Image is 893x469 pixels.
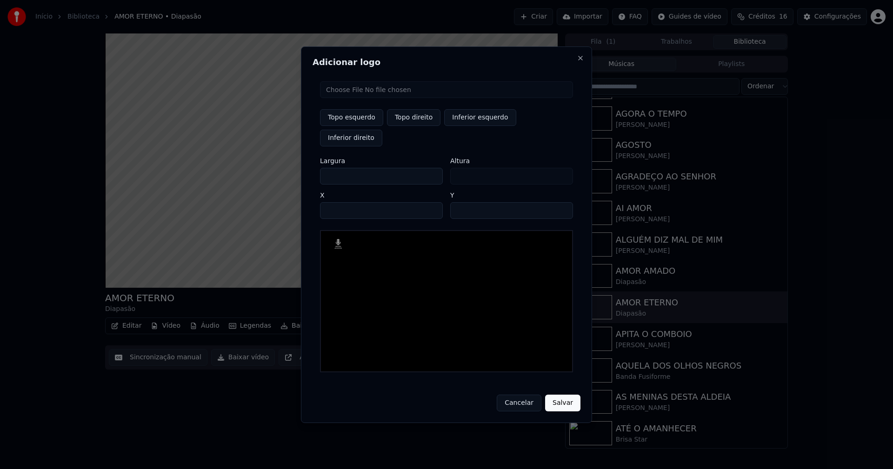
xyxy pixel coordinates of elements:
button: Inferior direito [320,130,382,146]
label: Y [450,192,573,198]
label: X [320,192,443,198]
button: Topo esquerdo [320,109,383,126]
button: Topo direito [387,109,440,126]
button: Salvar [545,395,580,411]
h2: Adicionar logo [313,58,580,66]
button: Inferior esquerdo [444,109,516,126]
button: Cancelar [497,395,541,411]
img: Logo [326,236,351,261]
label: Altura [450,158,573,164]
label: Largura [320,158,443,164]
